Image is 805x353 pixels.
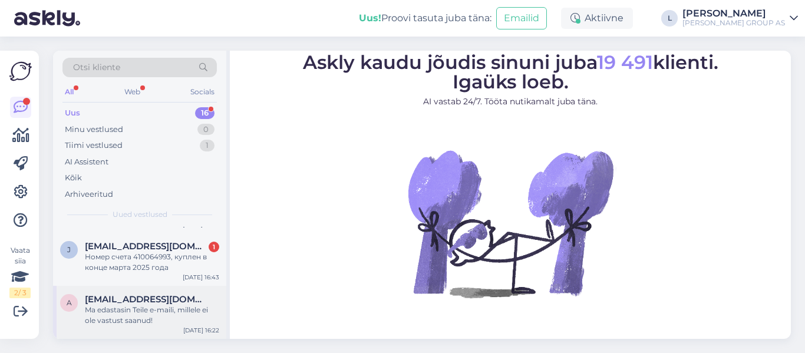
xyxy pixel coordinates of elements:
div: 0 [197,124,215,136]
div: 1 [209,242,219,252]
div: 2 / 3 [9,288,31,298]
span: a [67,298,72,307]
div: Aktiivne [561,8,633,29]
div: [PERSON_NAME] GROUP AS [682,18,785,28]
a: [PERSON_NAME][PERSON_NAME] GROUP AS [682,9,798,28]
button: Emailid [496,7,547,29]
div: Ma edastasin Teile e-maili, millele ei ole vastust saanud! [85,305,219,326]
div: L [661,10,678,27]
div: Socials [188,84,217,100]
img: Askly Logo [9,60,32,83]
div: Tiimi vestlused [65,140,123,151]
span: Uued vestlused [113,209,167,220]
div: Номер счета 410064993, куплен в конце марта 2025 года [85,252,219,273]
div: Minu vestlused [65,124,123,136]
p: AI vastab 24/7. Tööta nutikamalt juba täna. [303,95,718,108]
b: Uus! [359,12,381,24]
span: Askly kaudu jõudis sinuni juba klienti. Igaüks loeb. [303,51,718,93]
div: Kõik [65,172,82,184]
div: Arhiveeritud [65,189,113,200]
div: AI Assistent [65,156,108,168]
div: Uus [65,107,80,119]
span: j [67,245,71,254]
span: jelena.ponomarjova@gmail.com [85,241,207,252]
div: 16 [195,107,215,119]
div: All [62,84,76,100]
div: 1 [200,140,215,151]
div: [DATE] 16:22 [183,326,219,335]
div: [DATE] 16:43 [183,273,219,282]
span: 19 491 [597,51,653,74]
div: Vaata siia [9,245,31,298]
div: Proovi tasuta juba täna: [359,11,491,25]
span: Otsi kliente [73,61,120,74]
span: aivokask@hotmail.com [85,294,207,305]
div: Web [122,84,143,100]
div: [PERSON_NAME] [682,9,785,18]
img: No Chat active [404,117,616,329]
